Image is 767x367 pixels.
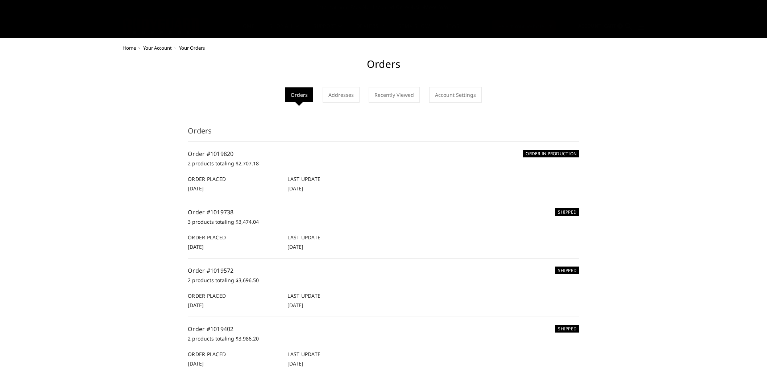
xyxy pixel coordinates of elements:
[356,24,384,38] a: Dealers
[188,302,204,309] span: [DATE]
[188,360,204,367] span: [DATE]
[188,267,234,275] a: Order #1019572
[617,23,623,29] span: 0
[429,87,482,103] a: Account Settings
[188,175,280,183] h6: Order Placed
[498,22,544,30] span: Select Your Vehicle
[444,24,459,38] a: News
[123,58,644,76] h1: Orders
[239,24,255,38] a: Home
[287,234,380,241] h6: Last Update
[555,267,579,274] h6: SHIPPED
[188,334,579,343] p: 2 products totaling $3,986.20
[188,350,280,358] h6: Order Placed
[287,302,303,309] span: [DATE]
[287,360,303,367] span: [DATE]
[287,185,303,192] span: [DATE]
[578,22,601,29] span: Account
[287,175,380,183] h6: Last Update
[323,87,360,103] a: Addresses
[285,87,313,102] li: Orders
[188,325,234,333] a: Order #1019402
[424,4,448,11] a: More Info
[549,22,552,30] span: ▾
[313,24,342,38] a: Support
[287,292,380,300] h6: Last Update
[287,350,380,358] h6: Last Update
[287,243,303,250] span: [DATE]
[604,16,623,36] a: Cart 0
[555,325,579,333] h6: SHIPPED
[188,218,579,226] p: 3 products totaling $3,474.04
[555,208,579,216] h6: SHIPPED
[492,20,556,33] button: Select Your Vehicle
[269,24,299,38] a: shop all
[369,87,420,103] a: Recently Viewed
[188,150,234,158] a: Order #1019820
[523,150,579,157] h6: ORDER IN PRODUCTION
[188,276,579,285] p: 2 products totaling $3,696.50
[188,185,204,192] span: [DATE]
[143,45,172,51] a: Your Account
[188,243,204,250] span: [DATE]
[398,24,430,38] a: SEMA Show
[123,18,200,34] img: BODYGUARD BUMPERS
[188,159,579,168] p: 2 products totaling $2,707.18
[188,234,280,241] h6: Order Placed
[188,292,280,300] h6: Order Placed
[123,45,136,51] a: Home
[578,16,601,36] a: Account
[604,22,616,29] span: Cart
[188,208,234,216] a: Order #1019738
[179,45,205,51] span: Your Orders
[188,125,579,142] h3: Orders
